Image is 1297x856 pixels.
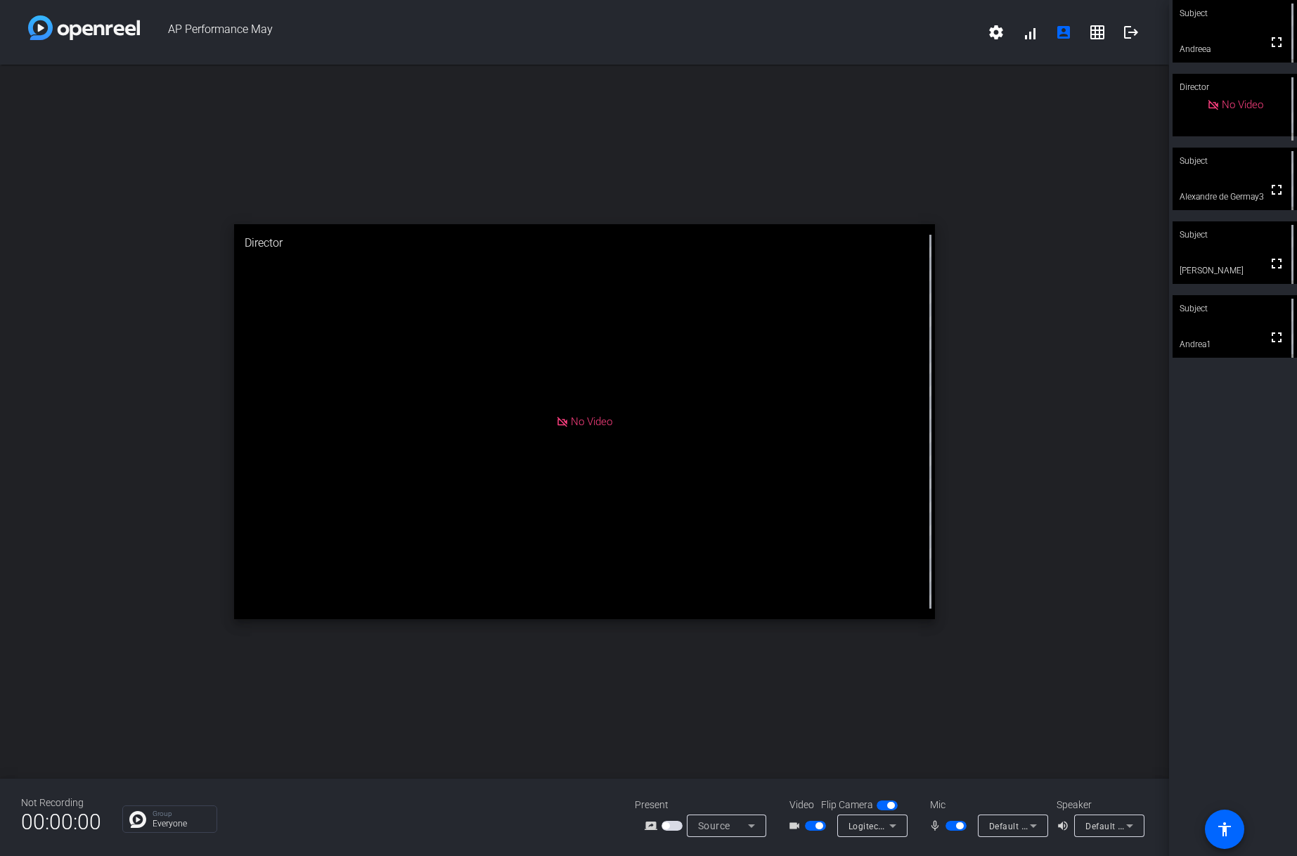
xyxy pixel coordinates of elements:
[788,817,805,834] mat-icon: videocam_outline
[698,820,730,831] span: Source
[1222,98,1263,111] span: No Video
[153,810,209,817] p: Group
[129,811,146,828] img: Chat Icon
[234,224,936,262] div: Director
[1268,34,1285,51] mat-icon: fullscreen
[645,817,662,834] mat-icon: screen_share_outline
[571,415,612,428] span: No Video
[916,798,1057,812] div: Mic
[635,798,775,812] div: Present
[1173,221,1297,248] div: Subject
[1268,329,1285,346] mat-icon: fullscreen
[789,798,814,812] span: Video
[1268,255,1285,272] mat-icon: fullscreen
[153,819,209,828] p: Everyone
[1089,24,1106,41] mat-icon: grid_on
[21,796,101,810] div: Not Recording
[1013,15,1047,49] button: signal_cellular_alt
[1123,24,1140,41] mat-icon: logout
[848,820,1005,831] span: Logitech Webcam C925e (046d:085b)
[1173,74,1297,100] div: Director
[1268,181,1285,198] mat-icon: fullscreen
[1173,148,1297,174] div: Subject
[1057,798,1141,812] div: Speaker
[1055,24,1072,41] mat-icon: account_box
[929,817,946,834] mat-icon: mic_none
[1173,295,1297,322] div: Subject
[988,24,1005,41] mat-icon: settings
[989,820,1250,831] span: Default - Microphone (2- Logitech Webcam C925e) (046d:085b)
[21,805,101,839] span: 00:00:00
[1057,817,1073,834] mat-icon: volume_up
[821,798,873,812] span: Flip Camera
[28,15,140,40] img: white-gradient.svg
[1216,821,1233,838] mat-icon: accessibility
[140,15,979,49] span: AP Performance May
